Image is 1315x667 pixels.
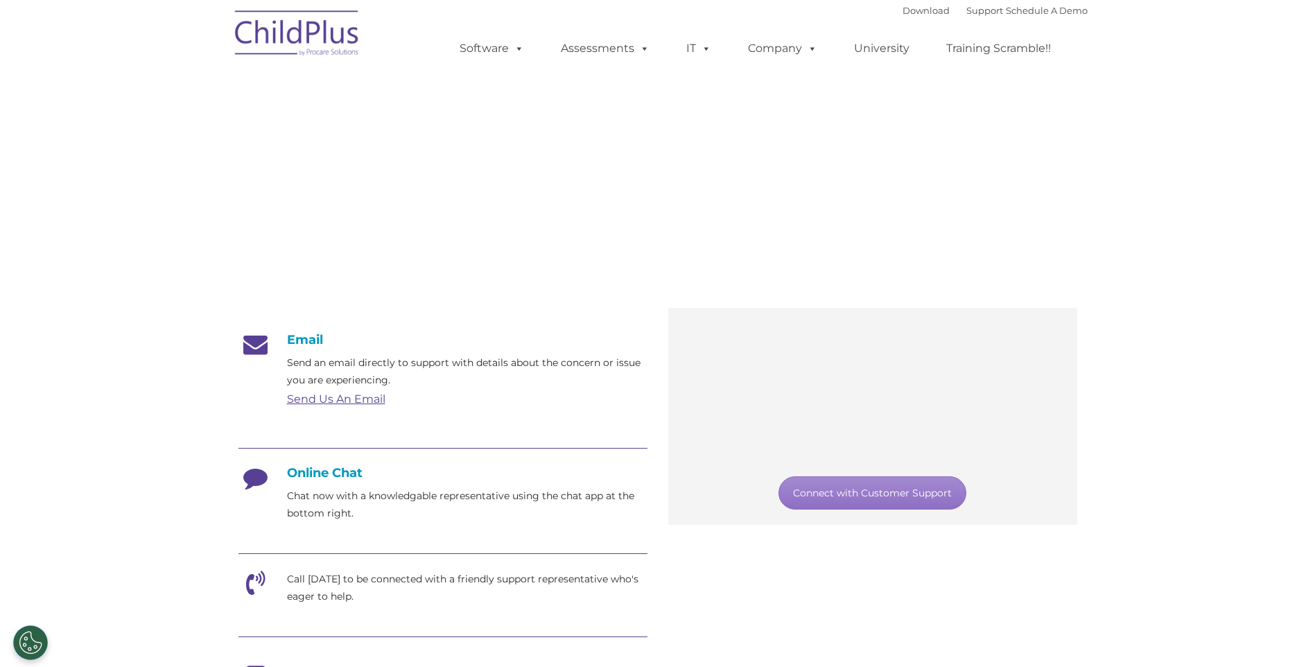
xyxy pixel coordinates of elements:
a: IT [672,35,725,62]
a: Software [446,35,538,62]
h4: Online Chat [238,465,647,480]
button: Cookies Settings [13,625,48,660]
p: Send an email directly to support with details about the concern or issue you are experiencing. [287,354,647,389]
a: University [840,35,923,62]
a: Training Scramble!! [932,35,1065,62]
a: Schedule A Demo [1006,5,1088,16]
h4: Email [238,332,647,347]
p: Chat now with a knowledgable representative using the chat app at the bottom right. [287,487,647,522]
a: Assessments [547,35,663,62]
a: Support [966,5,1003,16]
img: ChildPlus by Procare Solutions [228,1,367,70]
a: Connect with Customer Support [778,476,966,510]
a: Company [734,35,831,62]
font: | [903,5,1088,16]
a: Download [903,5,950,16]
p: Call [DATE] to be connected with a friendly support representative who's eager to help. [287,571,647,605]
a: Send Us An Email [287,392,385,406]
